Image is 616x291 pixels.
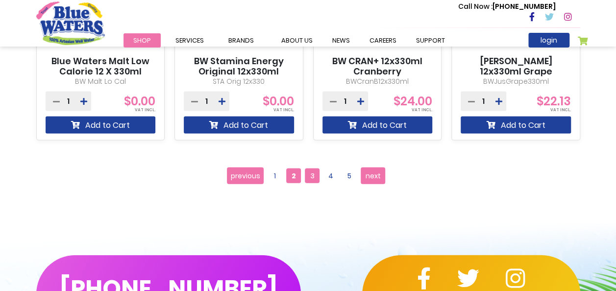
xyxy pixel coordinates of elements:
span: $24.00 [394,93,432,109]
span: Shop [133,36,151,45]
span: previous [231,169,260,183]
a: BW Stamina Energy Original 12x330ml [184,56,294,77]
a: store logo [36,1,105,45]
span: $22.13 [537,93,571,109]
a: careers [360,33,406,48]
button: Add to Cart [461,117,571,134]
a: BW CRAN+ 12x330ml Cranberry [322,56,433,77]
p: [PHONE_NUMBER] [458,1,556,12]
p: STA Orig 12x330 [184,76,294,87]
a: next [361,168,385,184]
p: BWJusGrape330ml [461,76,571,87]
span: $0.00 [263,93,294,109]
a: 3 [305,169,320,183]
a: [PERSON_NAME] 12x330ml Grape [461,56,571,77]
span: Call Now : [458,1,493,11]
a: Blue Waters Malt Low Calorie 12 X 330ml [46,56,156,77]
button: Add to Cart [46,117,156,134]
a: support [406,33,455,48]
span: $0.00 [124,93,155,109]
a: previous [227,168,264,184]
p: BWCranB12x330ml [322,76,433,87]
span: Brands [228,36,254,45]
a: 5 [342,169,357,183]
button: Add to Cart [322,117,433,134]
p: BW Malt Lo Cal [46,76,156,87]
span: Services [175,36,204,45]
a: 4 [323,169,338,183]
a: about us [271,33,322,48]
a: News [322,33,360,48]
span: 2 [286,169,301,183]
span: next [366,169,381,183]
a: 1 [268,169,282,183]
a: login [528,33,569,48]
button: Add to Cart [184,117,294,134]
